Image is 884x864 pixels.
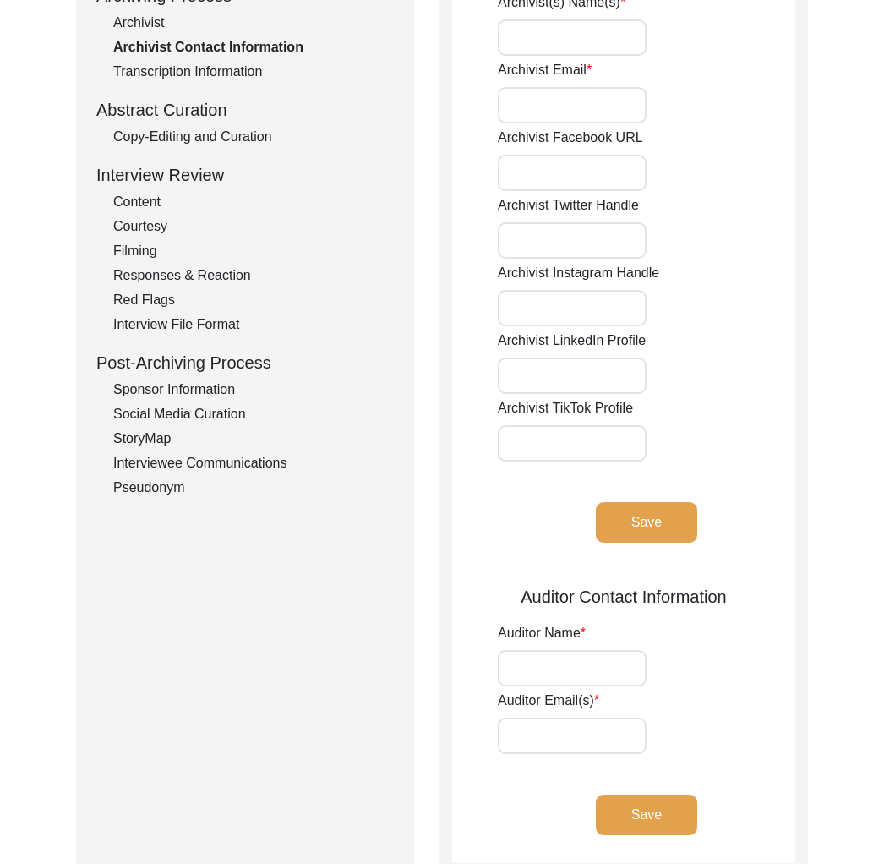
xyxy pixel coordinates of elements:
button: Save [596,795,697,835]
div: Archivist Contact Information [113,37,394,57]
div: Interview Review [96,162,394,188]
div: Interviewee Communications [113,453,394,473]
label: Archivist Instagram Handle [498,263,659,283]
div: Red Flags [113,290,394,310]
div: Copy-Editing and Curation [113,127,394,147]
div: Transcription Information [113,62,394,82]
div: Content [113,192,394,212]
div: StoryMap [113,429,394,449]
label: Archivist Email [498,60,592,80]
label: Archivist LinkedIn Profile [498,331,646,351]
div: Auditor Contact Information [452,584,795,610]
div: Social Media Curation [113,404,394,424]
label: Archivist Twitter Handle [498,195,639,216]
div: Archivist [113,13,394,33]
label: Archivist Facebook URL [498,128,643,148]
div: Courtesy [113,216,394,237]
label: Auditor Email(s) [498,691,599,711]
label: Archivist TikTok Profile [498,398,633,418]
label: Auditor Name [498,623,586,643]
div: Pseudonym [113,478,394,498]
div: Responses & Reaction [113,265,394,286]
div: Filming [113,241,394,261]
div: Post-Archiving Process [96,350,394,375]
button: Save [596,502,697,543]
div: Sponsor Information [113,380,394,400]
div: Interview File Format [113,314,394,335]
div: Abstract Curation [96,97,394,123]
